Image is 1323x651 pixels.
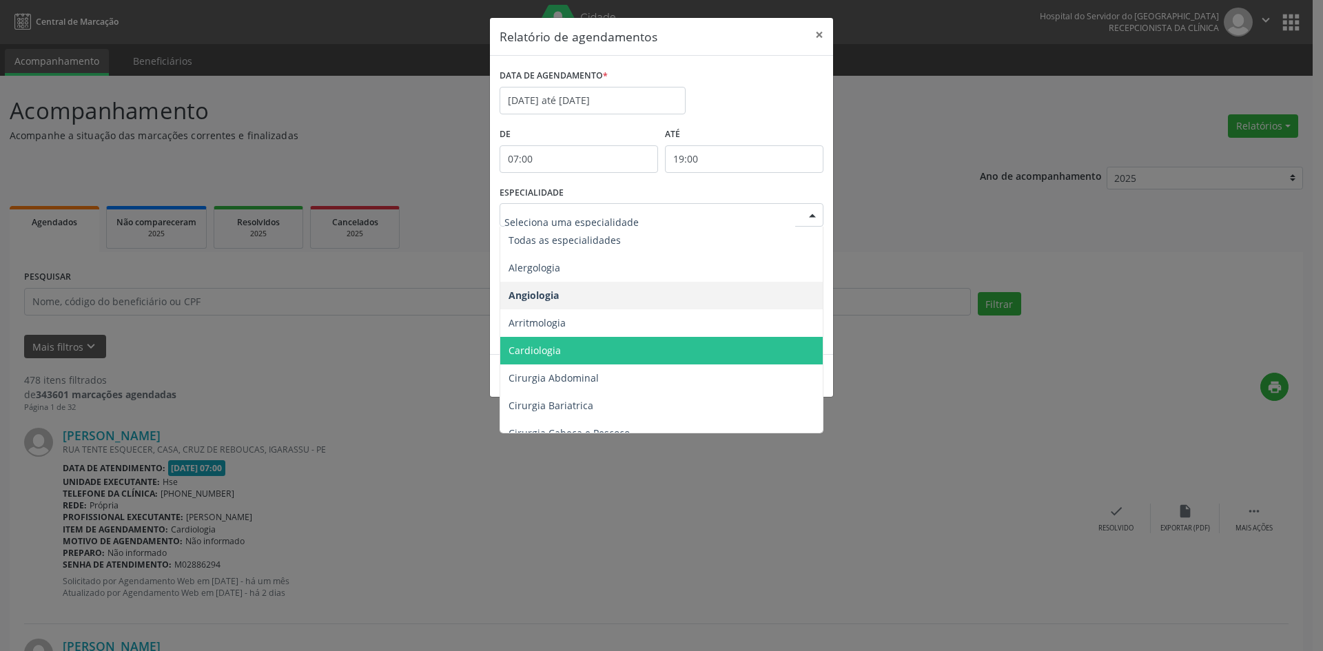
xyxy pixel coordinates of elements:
[806,18,833,52] button: Close
[665,145,823,173] input: Selecione o horário final
[500,87,686,114] input: Selecione uma data ou intervalo
[504,208,795,236] input: Seleciona uma especialidade
[509,234,621,247] span: Todas as especialidades
[509,371,599,384] span: Cirurgia Abdominal
[509,289,559,302] span: Angiologia
[500,124,658,145] label: De
[500,28,657,45] h5: Relatório de agendamentos
[509,426,630,440] span: Cirurgia Cabeça e Pescoço
[509,399,593,412] span: Cirurgia Bariatrica
[665,124,823,145] label: ATÉ
[509,344,561,357] span: Cardiologia
[509,316,566,329] span: Arritmologia
[500,183,564,204] label: ESPECIALIDADE
[500,145,658,173] input: Selecione o horário inicial
[500,65,608,87] label: DATA DE AGENDAMENTO
[509,261,560,274] span: Alergologia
